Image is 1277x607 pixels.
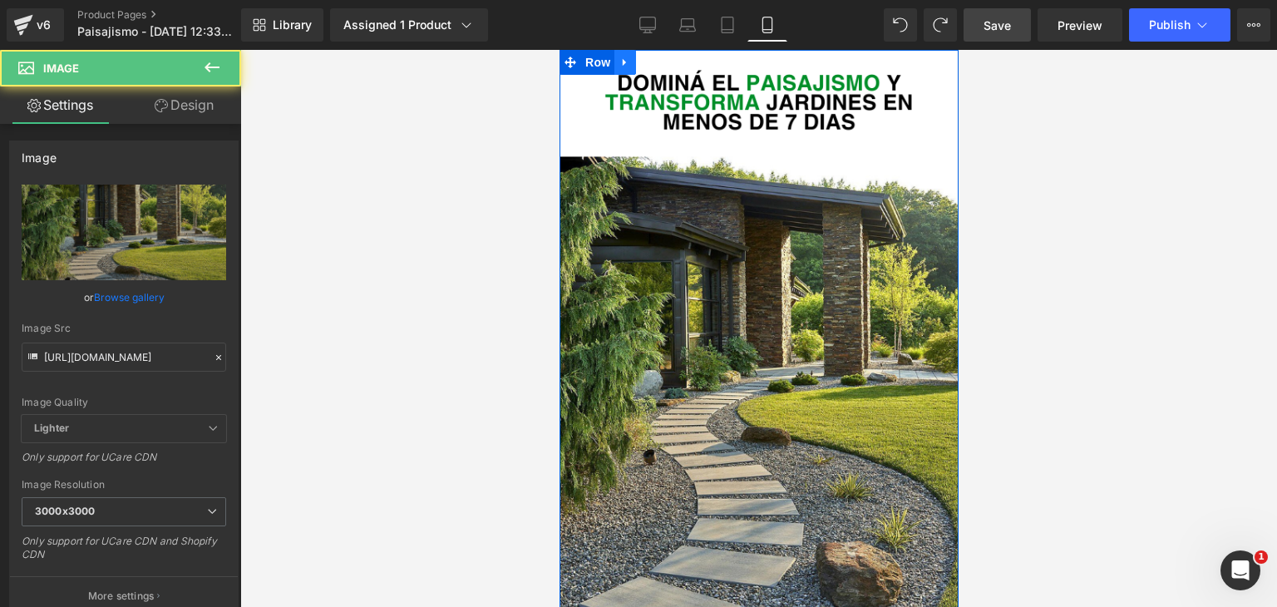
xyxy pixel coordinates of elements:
button: Publish [1129,8,1230,42]
span: Paisajismo - [DATE] 12:33:29 [77,25,233,38]
div: Image Quality [22,397,226,408]
button: Redo [924,8,957,42]
span: Publish [1149,18,1191,32]
button: More [1237,8,1270,42]
span: Preview [1058,17,1102,34]
iframe: Intercom live chat [1220,550,1260,590]
a: Design [124,86,244,124]
div: Image [22,141,57,165]
a: Laptop [668,8,708,42]
div: Assigned 1 Product [343,17,475,33]
span: 1 [1255,550,1268,564]
a: Product Pages [77,8,264,22]
div: v6 [33,14,54,36]
a: New Library [241,8,323,42]
a: Desktop [628,8,668,42]
input: Link [22,343,226,372]
div: Only support for UCare CDN and Shopify CDN [22,535,226,572]
div: Image Resolution [22,479,226,491]
span: Save [984,17,1011,34]
span: Image [43,62,79,75]
b: Lighter [34,422,69,434]
a: Preview [1038,8,1122,42]
a: Browse gallery [94,283,165,312]
button: Undo [884,8,917,42]
div: Only support for UCare CDN [22,451,226,475]
div: Image Src [22,323,226,334]
a: Tablet [708,8,747,42]
b: 3000x3000 [35,505,95,517]
p: More settings [88,589,155,604]
a: v6 [7,8,64,42]
a: Mobile [747,8,787,42]
div: or [22,289,226,306]
span: Library [273,17,312,32]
